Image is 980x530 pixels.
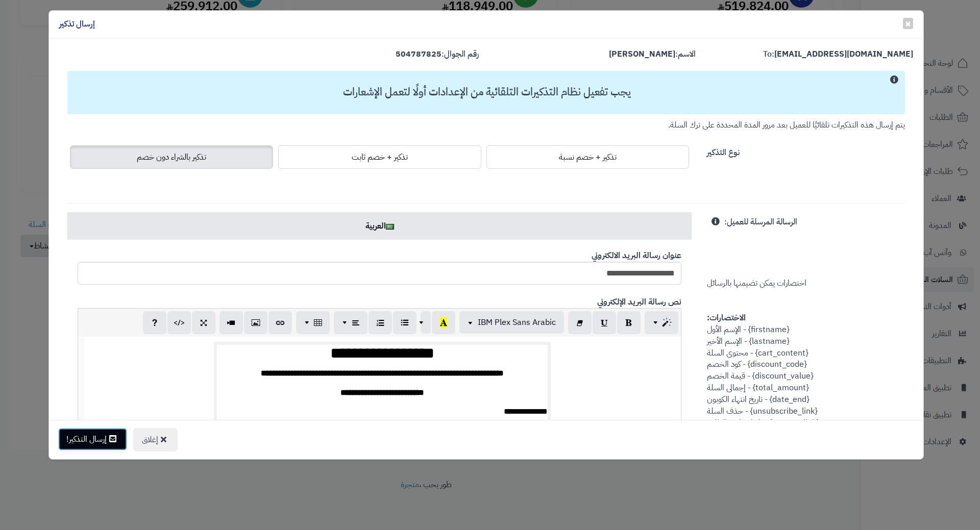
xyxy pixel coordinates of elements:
small: يتم إرسال هذه التذكيرات تلقائيًا للعميل بعد مرور المدة المحددة على ترك السلة. [668,119,905,131]
a: العربية [67,212,692,240]
span: تذكير بالشراء دون خصم [137,151,206,163]
label: To: [763,48,913,60]
label: رقم الجوال: [396,48,479,60]
label: الرسالة المرسلة للعميل: [724,212,797,228]
h4: إرسال تذكير [59,18,95,30]
span: IBM Plex Sans Arabic [478,316,556,329]
span: اختصارات يمكن تضيمنها بالرسائل {firstname} - الإسم الأول {lastname} - الإسم الأخير {cart_content}... [707,216,819,428]
b: نص رسالة البريد الإلكتروني [597,296,681,308]
strong: 504787825 [396,48,442,60]
img: ar.png [386,224,394,230]
span: × [905,16,911,31]
h3: يجب تفعيل نظام التذكيرات التلقائية من الإعدادات أولًا لتعمل الإشعارات [72,86,901,98]
span: تذكير + خصم ثابت [352,151,408,163]
span: تذكير + خصم نسبة [559,151,617,163]
strong: [PERSON_NAME] [609,48,675,60]
label: الاسم: [609,48,696,60]
button: إرسال التذكير! [58,428,127,450]
strong: [EMAIL_ADDRESS][DOMAIN_NAME] [774,48,913,60]
strong: الاختصارات: [707,312,746,324]
label: نوع التذكير [707,143,740,159]
b: عنوان رسالة البريد الالكتروني [592,249,681,262]
button: إغلاق [133,428,178,451]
